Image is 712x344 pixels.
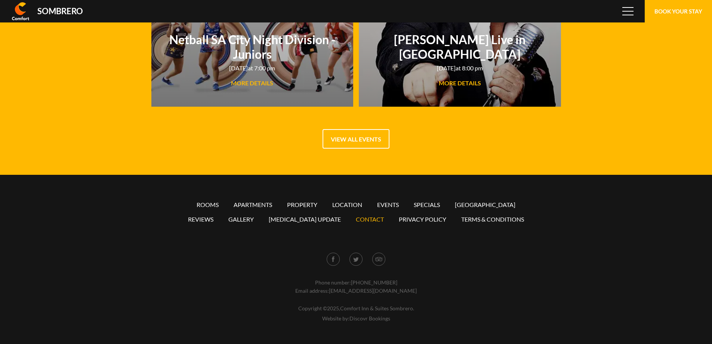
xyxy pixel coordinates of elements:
[197,201,219,208] a: Rooms
[136,279,577,286] p: Phone number:
[234,201,272,208] a: Apartments
[37,7,83,15] div: Sombrero
[136,305,577,311] small: Copyright © 2025 ,
[340,305,414,311] a: Comfort Inn & Suites Sombrero.
[188,216,213,223] a: Reviews
[377,201,399,208] a: Events
[439,79,481,86] span: MORE DETAILS
[287,201,317,208] a: Property
[622,7,634,15] span: Menu
[455,201,515,208] a: [GEOGRAPHIC_DATA]
[356,216,384,223] a: Contact
[399,216,446,223] a: Privacy policy
[461,216,524,223] a: Terms & conditions
[231,79,273,86] span: MORE DETAILS
[366,32,554,61] h2: [PERSON_NAME] Live in [GEOGRAPHIC_DATA]
[136,315,577,322] small: Website by:
[332,201,362,208] a: Location
[228,216,254,223] a: Gallery
[136,287,577,294] p: Email address:
[269,216,341,223] a: [MEDICAL_DATA] Update
[329,287,417,294] a: [EMAIL_ADDRESS][DOMAIN_NAME]
[12,2,29,20] img: Comfort Inn & Suites Sombrero
[323,129,389,149] a: View all events
[229,63,275,73] li: [DATE] at 7:00 pm
[159,32,346,61] h2: Netball SA City Night Division - Juniors
[414,201,440,208] a: Specials
[351,279,397,286] a: [PHONE_NUMBER]
[437,63,483,73] li: [DATE] at 8:00 pm
[349,315,390,322] a: Discovr Bookings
